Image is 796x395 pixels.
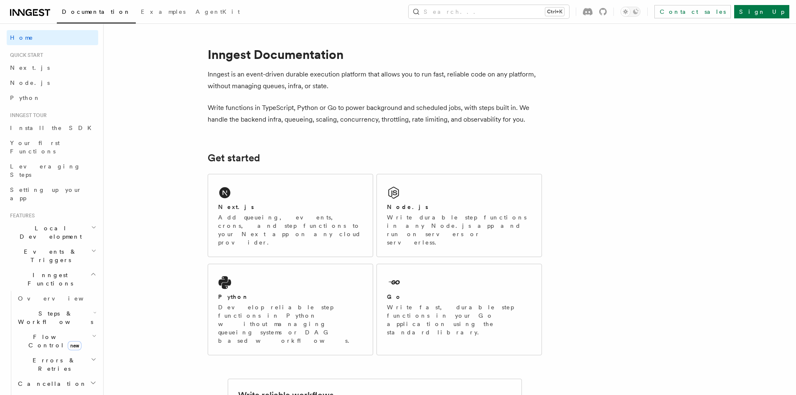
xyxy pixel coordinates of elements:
[387,293,402,301] h2: Go
[7,90,98,105] a: Python
[10,140,60,155] span: Your first Functions
[7,271,90,288] span: Inngest Functions
[7,182,98,206] a: Setting up your app
[218,303,363,345] p: Develop reliable step functions in Python without managing queueing systems or DAG based workflows.
[18,295,104,302] span: Overview
[7,221,98,244] button: Local Development
[208,47,542,62] h1: Inngest Documentation
[218,213,363,247] p: Add queueing, events, crons, and step functions to your Next app on any cloud provider.
[409,5,569,18] button: Search...Ctrl+K
[7,75,98,90] a: Node.js
[15,356,91,373] span: Errors & Retries
[7,244,98,268] button: Events & Triggers
[7,112,47,119] span: Inngest tour
[208,102,542,125] p: Write functions in TypeScript, Python or Go to power background and scheduled jobs, with steps bu...
[218,293,249,301] h2: Python
[10,64,50,71] span: Next.js
[62,8,131,15] span: Documentation
[15,380,87,388] span: Cancellation
[621,7,641,17] button: Toggle dark mode
[387,213,532,247] p: Write durable step functions in any Node.js app and run on servers or serverless.
[7,224,91,241] span: Local Development
[218,203,254,211] h2: Next.js
[208,152,260,164] a: Get started
[191,3,245,23] a: AgentKit
[376,264,542,355] a: GoWrite fast, durable step functions in your Go application using the standard library.
[654,5,731,18] a: Contact sales
[734,5,789,18] a: Sign Up
[136,3,191,23] a: Examples
[15,353,98,376] button: Errors & Retries
[208,174,373,257] a: Next.jsAdd queueing, events, crons, and step functions to your Next app on any cloud provider.
[15,306,98,329] button: Steps & Workflows
[7,120,98,135] a: Install the SDK
[10,125,97,131] span: Install the SDK
[7,247,91,264] span: Events & Triggers
[7,268,98,291] button: Inngest Functions
[10,33,33,42] span: Home
[10,79,50,86] span: Node.js
[545,8,564,16] kbd: Ctrl+K
[196,8,240,15] span: AgentKit
[15,329,98,353] button: Flow Controlnew
[208,264,373,355] a: PythonDevelop reliable step functions in Python without managing queueing systems or DAG based wo...
[15,291,98,306] a: Overview
[141,8,186,15] span: Examples
[68,341,81,350] span: new
[10,94,41,101] span: Python
[7,212,35,219] span: Features
[7,60,98,75] a: Next.js
[10,186,82,201] span: Setting up your app
[376,174,542,257] a: Node.jsWrite durable step functions in any Node.js app and run on servers or serverless.
[15,309,93,326] span: Steps & Workflows
[7,30,98,45] a: Home
[7,159,98,182] a: Leveraging Steps
[7,52,43,59] span: Quick start
[387,203,428,211] h2: Node.js
[208,69,542,92] p: Inngest is an event-driven durable execution platform that allows you to run fast, reliable code ...
[57,3,136,23] a: Documentation
[15,376,98,391] button: Cancellation
[387,303,532,336] p: Write fast, durable step functions in your Go application using the standard library.
[7,135,98,159] a: Your first Functions
[15,333,92,349] span: Flow Control
[10,163,81,178] span: Leveraging Steps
